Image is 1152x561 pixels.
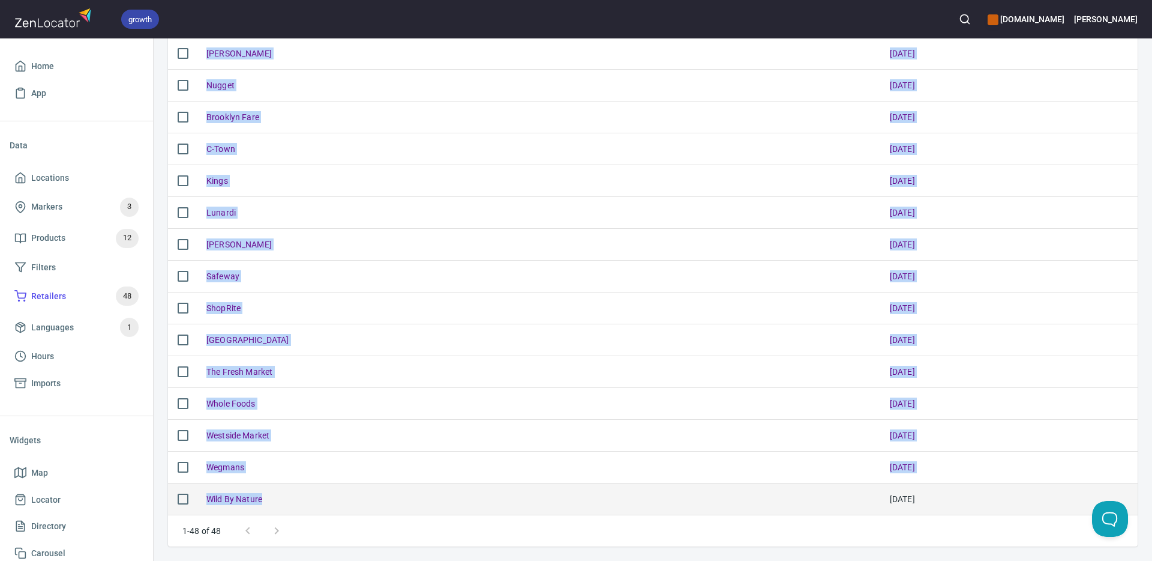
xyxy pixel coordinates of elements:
[10,254,143,281] a: Filters
[182,525,221,537] p: 1-48 of 48
[206,398,256,410] div: Whole Foods
[31,519,66,534] span: Directory
[890,366,915,378] div: [DATE]
[31,260,56,275] span: Filters
[10,513,143,540] a: Directory
[10,312,143,343] a: Languages1
[121,13,159,26] span: growth
[206,461,244,473] div: Wegmans
[206,334,289,346] div: [GEOGRAPHIC_DATA]
[10,487,143,514] a: Locator
[206,111,259,123] div: Brooklyn Fare
[31,289,66,304] span: Retailers
[890,461,915,473] div: [DATE]
[10,280,143,312] a: Retailers48
[10,370,143,397] a: Imports
[988,13,1064,26] h6: [DOMAIN_NAME]
[890,175,915,187] div: [DATE]
[120,200,139,214] span: 3
[10,223,143,254] a: Products12
[206,429,269,441] div: Westside Market
[206,302,241,314] div: ShopRite
[206,366,272,378] div: The Fresh Market
[890,47,915,59] div: [DATE]
[10,343,143,370] a: Hours
[890,238,915,250] div: [DATE]
[31,199,62,214] span: Markers
[890,79,915,91] div: [DATE]
[10,426,143,455] li: Widgets
[10,131,143,160] li: Data
[14,5,95,31] img: zenlocator
[890,429,915,441] div: [DATE]
[10,165,143,192] a: Locations
[206,270,239,282] div: Safeway
[116,231,139,245] span: 12
[31,376,61,391] span: Imports
[890,334,915,346] div: [DATE]
[31,465,48,481] span: Map
[1092,501,1128,537] iframe: Help Scout Beacon - Open
[206,143,235,155] div: C-Town
[31,86,46,101] span: App
[988,6,1064,32] div: Manage your apps
[31,231,65,246] span: Products
[890,493,915,505] div: [DATE]
[31,320,74,335] span: Languages
[952,6,978,32] button: Search
[116,290,139,303] span: 48
[10,80,143,107] a: App
[890,398,915,410] div: [DATE]
[206,79,235,91] div: Nugget
[890,207,915,219] div: [DATE]
[1074,13,1138,26] h6: [PERSON_NAME]
[121,10,159,29] div: growth
[10,53,143,80] a: Home
[10,192,143,223] a: Markers3
[1074,6,1138,32] button: [PERSON_NAME]
[31,59,54,74] span: Home
[31,493,61,508] span: Locator
[10,459,143,487] a: Map
[31,171,69,186] span: Locations
[206,493,262,505] div: Wild By Nature
[206,47,272,59] div: [PERSON_NAME]
[206,175,228,187] div: Kings
[31,349,54,364] span: Hours
[890,143,915,155] div: [DATE]
[890,270,915,282] div: [DATE]
[120,321,139,335] span: 1
[890,302,915,314] div: [DATE]
[31,546,65,561] span: Carousel
[890,111,915,123] div: [DATE]
[988,14,998,25] button: color-CE600E
[206,238,272,250] div: [PERSON_NAME]
[206,207,236,219] div: Lunardi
